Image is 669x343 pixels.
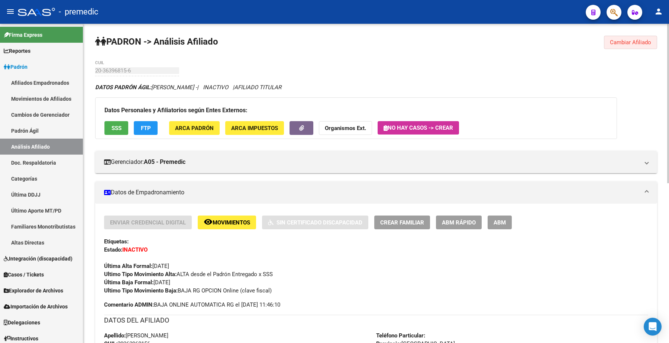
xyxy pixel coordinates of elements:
span: Integración (discapacidad) [4,255,72,263]
strong: INACTIVO [122,246,148,253]
button: ARCA Impuestos [225,121,284,135]
strong: Última Baja Formal: [104,279,153,286]
span: ABM [494,219,506,226]
span: [PERSON_NAME] [104,332,168,339]
button: Cambiar Afiliado [604,36,657,49]
button: Movimientos [198,216,256,229]
span: Padrón [4,63,28,71]
mat-expansion-panel-header: Gerenciador:A05 - Premedic [95,151,657,173]
mat-expansion-panel-header: Datos de Empadronamiento [95,181,657,204]
span: ARCA Impuestos [231,125,278,132]
span: AFILIADO TITULAR [234,84,281,91]
h3: Datos Personales y Afiliatorios según Entes Externos: [104,105,608,116]
span: Delegaciones [4,318,40,327]
span: Enviar Credencial Digital [110,219,186,226]
mat-icon: menu [6,7,15,16]
mat-icon: person [654,7,663,16]
strong: Última Alta Formal: [104,263,152,269]
strong: Apellido: [104,332,126,339]
span: [PERSON_NAME] - [95,84,197,91]
button: ARCA Padrón [169,121,220,135]
span: BAJA ONLINE AUTOMATICA RG el [DATE] 11:46:10 [104,301,280,309]
strong: Ultimo Tipo Movimiento Baja: [104,287,178,294]
mat-panel-title: Datos de Empadronamiento [104,188,639,197]
strong: Comentario ADMIN: [104,301,154,308]
span: Reportes [4,47,30,55]
span: Sin Certificado Discapacidad [277,219,362,226]
span: Firma Express [4,31,42,39]
button: Organismos Ext. [319,121,372,135]
mat-icon: remove_red_eye [204,217,213,226]
strong: A05 - Premedic [144,158,185,166]
span: Instructivos [4,334,38,343]
div: Open Intercom Messenger [644,318,662,336]
button: Crear Familiar [374,216,430,229]
i: | INACTIVO | [95,84,281,91]
button: No hay casos -> Crear [378,121,459,135]
strong: Ultimo Tipo Movimiento Alta: [104,271,177,278]
strong: PADRON -> Análisis Afiliado [95,36,218,47]
span: ARCA Padrón [175,125,214,132]
button: FTP [134,121,158,135]
span: Crear Familiar [380,219,424,226]
span: BAJA RG OPCION Online (clave fiscal) [104,287,272,294]
button: Enviar Credencial Digital [104,216,192,229]
strong: Estado: [104,246,122,253]
span: Importación de Archivos [4,302,68,311]
strong: Organismos Ext. [325,125,366,132]
span: ABM Rápido [442,219,476,226]
span: SSS [111,125,122,132]
h3: DATOS DEL AFILIADO [104,315,648,326]
span: - premedic [59,4,98,20]
button: ABM Rápido [436,216,482,229]
span: Cambiar Afiliado [610,39,651,46]
span: Explorador de Archivos [4,287,63,295]
span: [DATE] [104,279,170,286]
mat-panel-title: Gerenciador: [104,158,639,166]
span: FTP [141,125,151,132]
button: ABM [488,216,512,229]
button: SSS [104,121,128,135]
span: [DATE] [104,263,169,269]
span: Casos / Tickets [4,271,44,279]
strong: Etiquetas: [104,238,129,245]
button: Sin Certificado Discapacidad [262,216,368,229]
span: ALTA desde el Padrón Entregado x SSS [104,271,273,278]
span: Movimientos [213,219,250,226]
strong: DATOS PADRÓN ÁGIL: [95,84,151,91]
strong: Teléfono Particular: [376,332,425,339]
span: No hay casos -> Crear [384,124,453,131]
